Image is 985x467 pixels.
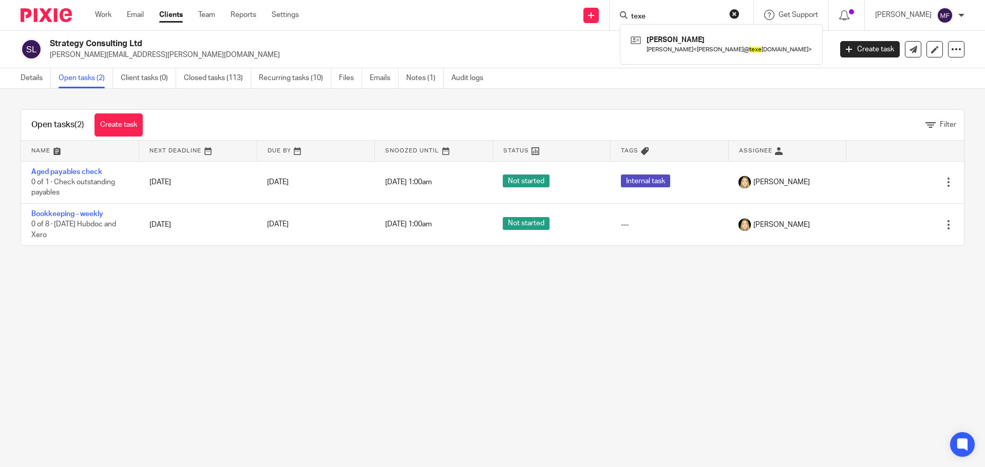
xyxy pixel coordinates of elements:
[630,12,723,22] input: Search
[31,221,116,239] span: 0 of 8 · [DATE] Hubdoc and Xero
[875,10,932,20] p: [PERSON_NAME]
[339,68,362,88] a: Files
[50,50,825,60] p: [PERSON_NAME][EMAIL_ADDRESS][PERSON_NAME][DOMAIN_NAME]
[267,179,289,186] span: [DATE]
[21,68,51,88] a: Details
[940,121,956,128] span: Filter
[50,38,670,49] h2: Strategy Consulting Ltd
[451,68,491,88] a: Audit logs
[385,221,432,228] span: [DATE] 1:00am
[31,168,102,176] a: Aged payables check
[406,68,444,88] a: Notes (1)
[159,10,183,20] a: Clients
[385,148,439,153] span: Snoozed Until
[31,120,84,130] h1: Open tasks
[503,174,550,187] span: Not started
[31,210,103,218] a: Bookkeeping - weekly
[139,203,257,245] td: [DATE]
[21,8,72,22] img: Pixie
[121,68,176,88] a: Client tasks (0)
[74,121,84,129] span: (2)
[31,179,115,197] span: 0 of 1 · Check outstanding payables
[267,221,289,228] span: [DATE]
[231,10,256,20] a: Reports
[621,220,718,230] div: ---
[95,10,111,20] a: Work
[729,9,740,19] button: Clear
[621,148,638,153] span: Tags
[779,11,818,18] span: Get Support
[503,217,550,230] span: Not started
[738,219,751,231] img: Phoebe%20Black.png
[259,68,331,88] a: Recurring tasks (10)
[21,38,42,60] img: svg%3E
[738,176,751,188] img: Phoebe%20Black.png
[139,161,257,203] td: [DATE]
[385,179,432,186] span: [DATE] 1:00am
[753,177,810,187] span: [PERSON_NAME]
[94,113,143,137] a: Create task
[127,10,144,20] a: Email
[59,68,113,88] a: Open tasks (2)
[840,41,900,57] a: Create task
[503,148,529,153] span: Status
[184,68,251,88] a: Closed tasks (113)
[370,68,399,88] a: Emails
[621,174,670,187] span: Internal task
[198,10,215,20] a: Team
[753,220,810,230] span: [PERSON_NAME]
[937,7,953,24] img: svg%3E
[272,10,299,20] a: Settings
